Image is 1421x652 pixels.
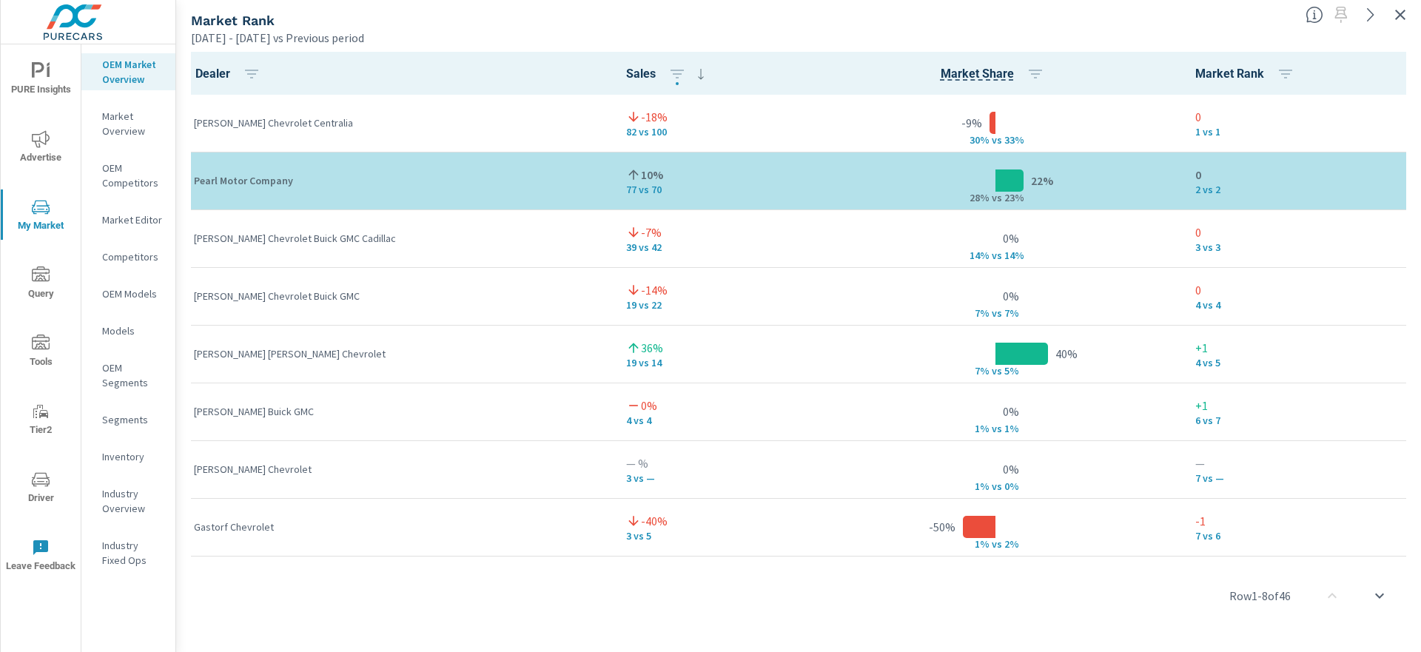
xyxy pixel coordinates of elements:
[941,65,1014,83] span: Dealer Sales / Total Market Sales. [Market = within dealer PMA (or 60 miles if no PMA is defined)...
[641,281,668,299] p: -14%
[1003,229,1019,247] p: 0%
[997,422,1032,435] p: s 1%
[997,480,1032,493] p: s 0%
[626,299,796,311] p: 19 vs 22
[81,283,175,305] div: OEM Models
[102,538,164,568] p: Industry Fixed Ops
[194,173,602,188] p: Pearl Motor Company
[997,537,1032,551] p: s 2%
[997,306,1032,320] p: s 7%
[1195,65,1300,83] span: Market Rank
[997,364,1032,377] p: s 5%
[81,357,175,394] div: OEM Segments
[5,335,76,371] span: Tools
[102,449,164,464] p: Inventory
[1388,3,1412,27] button: Exit Fullscreen
[997,133,1032,147] p: s 33%
[961,114,982,132] p: -9%
[1055,345,1078,363] p: 40%
[626,241,796,253] p: 39 vs 42
[102,360,164,390] p: OEM Segments
[194,520,602,534] p: Gastorf Chevrolet
[81,209,175,231] div: Market Editor
[641,339,663,357] p: 36%
[626,65,710,83] span: Sales
[5,198,76,235] span: My Market
[958,364,997,377] p: 7% v
[191,13,275,28] h5: Market Rank
[81,246,175,268] div: Competitors
[1362,578,1397,614] button: scroll to bottom
[958,133,997,147] p: 30% v
[1195,224,1403,241] p: 0
[81,320,175,342] div: Models
[958,537,997,551] p: 1% v
[997,249,1032,262] p: s 14%
[626,530,796,542] p: 3 vs 5
[626,472,796,484] p: 3 vs —
[1,44,81,589] div: nav menu
[626,184,796,195] p: 77 vs 70
[102,486,164,516] p: Industry Overview
[194,404,602,419] p: [PERSON_NAME] Buick GMC
[102,109,164,138] p: Market Overview
[1195,241,1403,253] p: 3 vs 3
[194,115,602,130] p: [PERSON_NAME] Chevrolet Centralia
[958,249,997,262] p: 14% v
[81,53,175,90] div: OEM Market Overview
[81,534,175,571] div: Industry Fixed Ops
[5,471,76,507] span: Driver
[5,266,76,303] span: Query
[1195,512,1403,530] p: -1
[641,224,662,241] p: -7%
[194,462,602,477] p: [PERSON_NAME] Chevrolet
[958,422,997,435] p: 1% v
[1306,6,1323,24] span: Market Rank shows you how you rank, in terms of sales, to other dealerships in your market. “Mark...
[958,306,997,320] p: 7% v
[1359,3,1383,27] a: See more details in report
[81,446,175,468] div: Inventory
[626,357,796,369] p: 19 vs 14
[626,454,796,472] p: — %
[1195,472,1403,484] p: 7 vs —
[1195,414,1403,426] p: 6 vs 7
[5,403,76,439] span: Tier2
[958,191,997,204] p: 28% v
[929,518,955,536] p: -50%
[1329,3,1353,27] span: Select a preset date range to save this widget
[1195,397,1403,414] p: +1
[1195,126,1403,138] p: 1 vs 1
[626,126,796,138] p: 82 vs 100
[194,231,602,246] p: [PERSON_NAME] Chevrolet Buick GMC Cadillac
[102,57,164,87] p: OEM Market Overview
[102,323,164,338] p: Models
[1195,108,1403,126] p: 0
[958,480,997,493] p: 1% v
[1195,357,1403,369] p: 4 vs 5
[626,414,796,426] p: 4 vs 4
[102,249,164,264] p: Competitors
[102,212,164,227] p: Market Editor
[5,130,76,167] span: Advertise
[641,108,668,126] p: -18%
[1195,339,1403,357] p: +1
[81,409,175,431] div: Segments
[1195,281,1403,299] p: 0
[1195,166,1403,184] p: 0
[5,539,76,575] span: Leave Feedback
[81,483,175,520] div: Industry Overview
[1229,587,1291,605] p: Row 1 - 8 of 46
[941,65,1050,83] span: Market Share
[81,105,175,142] div: Market Overview
[102,412,164,427] p: Segments
[102,286,164,301] p: OEM Models
[1003,403,1019,420] p: 0%
[191,29,364,47] p: [DATE] - [DATE] vs Previous period
[1195,299,1403,311] p: 4 vs 4
[102,161,164,190] p: OEM Competitors
[194,346,602,361] p: [PERSON_NAME] [PERSON_NAME] Chevrolet
[5,62,76,98] span: PURE Insights
[1195,454,1403,472] p: —
[194,289,602,303] p: [PERSON_NAME] Chevrolet Buick GMC
[997,191,1032,204] p: s 23%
